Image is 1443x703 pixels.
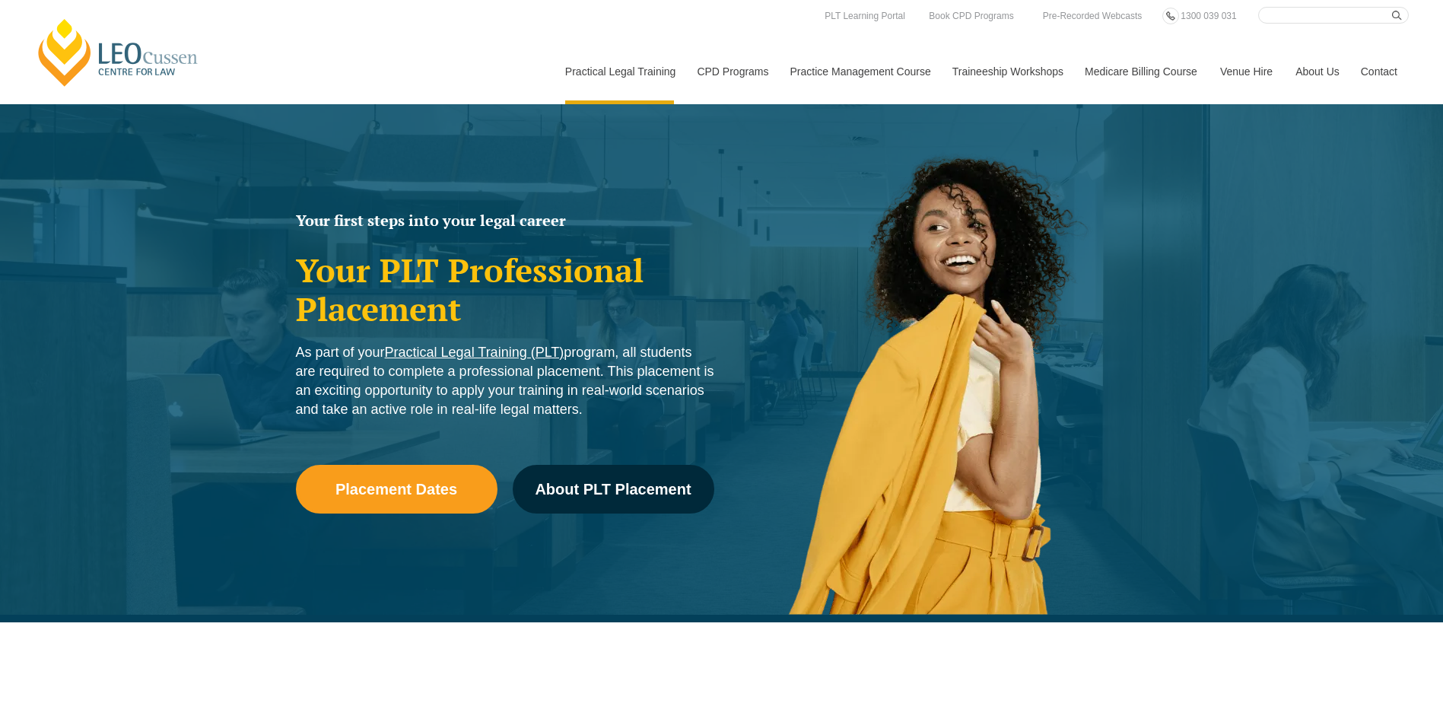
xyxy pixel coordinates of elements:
a: About Us [1284,39,1349,104]
iframe: LiveChat chat widget [1212,340,1405,665]
span: About PLT Placement [535,482,691,497]
a: Contact [1349,39,1409,104]
a: Venue Hire [1209,39,1284,104]
a: About PLT Placement [513,465,714,514]
a: CPD Programs [685,39,778,104]
a: Practical Legal Training (PLT) [385,345,564,360]
h2: Your first steps into your legal career [296,213,714,228]
a: [PERSON_NAME] Centre for Law [34,17,202,88]
span: Placement Dates [335,482,457,497]
a: Placement Dates [296,465,497,514]
a: Pre-Recorded Webcasts [1039,8,1146,24]
a: Traineeship Workshops [941,39,1073,104]
span: As part of your program, all students are required to complete a professional placement. This pla... [296,345,714,417]
a: Book CPD Programs [925,8,1017,24]
a: Practice Management Course [779,39,941,104]
a: Practical Legal Training [554,39,686,104]
h1: Your PLT Professional Placement [296,251,714,328]
span: 1300 039 031 [1181,11,1236,21]
a: 1300 039 031 [1177,8,1240,24]
a: PLT Learning Portal [821,8,909,24]
a: Medicare Billing Course [1073,39,1209,104]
